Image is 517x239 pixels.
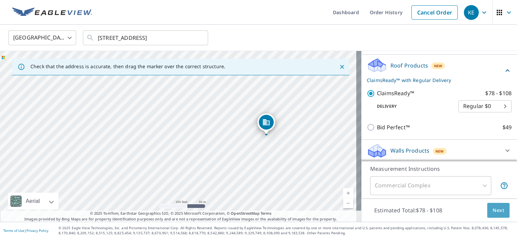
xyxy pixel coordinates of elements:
span: © 2025 TomTom, Earthstar Geographics SIO, © 2025 Microsoft Corporation, © [90,211,272,216]
button: Next [487,203,510,218]
p: | [3,229,48,233]
span: New [434,63,443,69]
p: $78 - $108 [485,89,512,98]
p: Measurement Instructions [370,165,508,173]
input: Search by address or latitude-longitude [98,28,194,47]
div: Roof ProductsNewClaimsReady™ with Regular Delivery [367,57,512,84]
button: Close [338,62,346,71]
a: Terms of Use [3,228,24,233]
p: Walls Products [390,147,429,155]
span: Next [493,206,504,215]
p: Check that the address is accurate, then drag the marker over the correct structure. [30,63,225,70]
div: Commercial Complex [370,176,491,195]
div: Aerial [8,193,59,210]
div: Dropped pin, building 1, Commercial property, 1111 Indian Lake Dr Elkview, WV 25071 [257,113,275,134]
div: KE [464,5,479,20]
p: Delivery [367,103,458,109]
div: [GEOGRAPHIC_DATA] [8,28,76,47]
p: © 2025 Eagle View Technologies, Inc. and Pictometry International Corp. All Rights Reserved. Repo... [59,225,514,236]
img: EV Logo [12,7,92,18]
span: Each building may require a separate measurement report; if so, your account will be billed per r... [500,182,508,190]
a: Privacy Policy [26,228,48,233]
a: Cancel Order [411,5,458,20]
a: OpenStreetMap [231,211,259,216]
p: Estimated Total: $78 - $108 [369,203,448,218]
div: Regular $0 [458,97,512,116]
p: ClaimsReady™ with Regular Delivery [367,77,503,84]
a: Current Level 17, Zoom In [343,188,353,198]
div: Walls ProductsNew [367,142,512,159]
p: Bid Perfect™ [377,123,410,132]
a: Current Level 17, Zoom Out [343,198,353,208]
p: $49 [502,123,512,132]
div: Aerial [24,193,42,210]
p: ClaimsReady™ [377,89,414,98]
span: New [435,149,444,154]
a: Terms [261,211,272,216]
p: Roof Products [390,61,428,70]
